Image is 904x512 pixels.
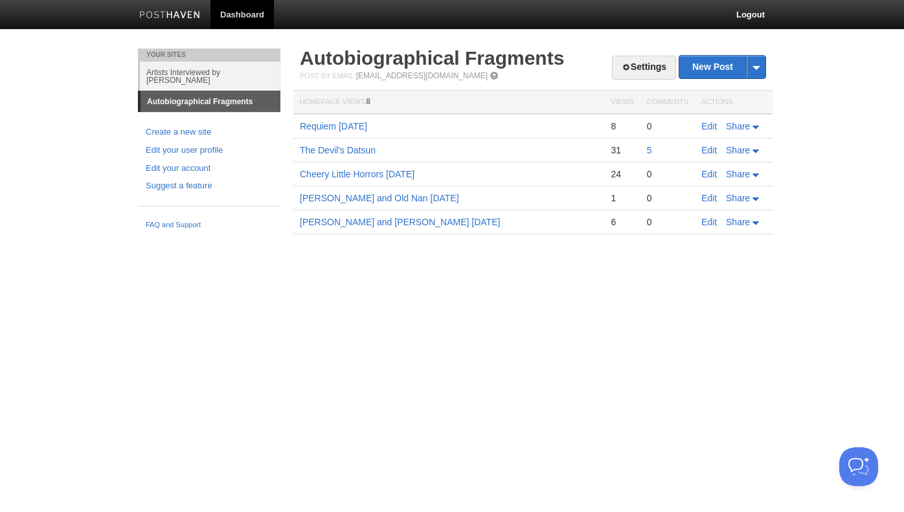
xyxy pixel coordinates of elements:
[300,47,564,69] a: Autobiographical Fragments
[701,145,717,155] a: Edit
[647,120,688,132] div: 0
[695,91,773,115] th: Actions
[300,169,414,179] a: Cheery Little Horrors [DATE]
[640,91,695,115] th: Comments
[366,97,370,106] span: 8
[701,217,717,227] a: Edit
[679,56,765,78] a: New Post
[611,168,633,180] div: 24
[300,145,376,155] a: The Devil's Datsun
[701,121,717,131] a: Edit
[300,193,459,203] a: [PERSON_NAME] and Old Nan [DATE]
[701,193,717,203] a: Edit
[146,219,273,231] a: FAQ and Support
[611,216,633,228] div: 6
[647,145,652,155] a: 5
[300,72,354,80] span: Post by Email
[611,144,633,156] div: 31
[726,145,750,155] span: Share
[139,11,201,21] img: Posthaven-bar
[611,120,633,132] div: 8
[300,217,500,227] a: [PERSON_NAME] and [PERSON_NAME] [DATE]
[726,217,750,227] span: Share
[839,447,878,486] iframe: Help Scout Beacon - Open
[612,56,676,80] a: Settings
[604,91,640,115] th: Views
[146,162,273,175] a: Edit your account
[146,144,273,157] a: Edit your user profile
[140,61,280,91] a: Artists Interviewed by [PERSON_NAME]
[647,192,688,204] div: 0
[726,121,750,131] span: Share
[611,192,633,204] div: 1
[293,91,604,115] th: Homepage Views
[146,179,273,193] a: Suggest a feature
[138,49,280,61] li: Your Sites
[726,169,750,179] span: Share
[647,168,688,180] div: 0
[141,91,280,112] a: Autobiographical Fragments
[146,126,273,139] a: Create a new site
[300,121,367,131] a: Requiem [DATE]
[701,169,717,179] a: Edit
[647,216,688,228] div: 0
[726,193,750,203] span: Share
[356,71,488,80] a: [EMAIL_ADDRESS][DOMAIN_NAME]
